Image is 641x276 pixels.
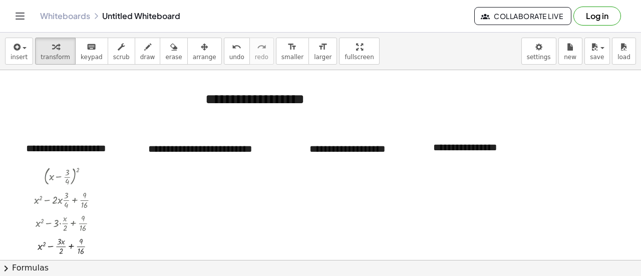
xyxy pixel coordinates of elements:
button: Log in [573,7,621,26]
i: keyboard [87,41,96,53]
i: format_size [318,41,328,53]
button: format_sizelarger [308,38,337,65]
span: arrange [193,54,216,61]
i: format_size [287,41,297,53]
span: erase [165,54,182,61]
span: new [564,54,576,61]
button: load [612,38,636,65]
i: redo [257,41,266,53]
button: Collaborate Live [474,7,571,25]
button: keyboardkeypad [75,38,108,65]
span: settings [527,54,551,61]
span: insert [11,54,28,61]
span: load [617,54,630,61]
a: Whiteboards [40,11,90,21]
span: smaller [281,54,303,61]
button: undoundo [224,38,250,65]
span: Collaborate Live [483,12,563,21]
button: erase [160,38,187,65]
button: fullscreen [339,38,379,65]
span: fullscreen [345,54,374,61]
span: larger [314,54,332,61]
span: keypad [81,54,103,61]
button: insert [5,38,33,65]
button: format_sizesmaller [276,38,309,65]
span: scrub [113,54,130,61]
button: Toggle navigation [12,8,28,24]
button: arrange [187,38,222,65]
button: settings [521,38,556,65]
span: undo [229,54,244,61]
span: redo [255,54,268,61]
i: undo [232,41,241,53]
span: transform [41,54,70,61]
button: transform [35,38,76,65]
button: draw [135,38,161,65]
span: save [590,54,604,61]
button: redoredo [249,38,274,65]
span: draw [140,54,155,61]
button: new [558,38,582,65]
button: save [584,38,610,65]
button: scrub [108,38,135,65]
